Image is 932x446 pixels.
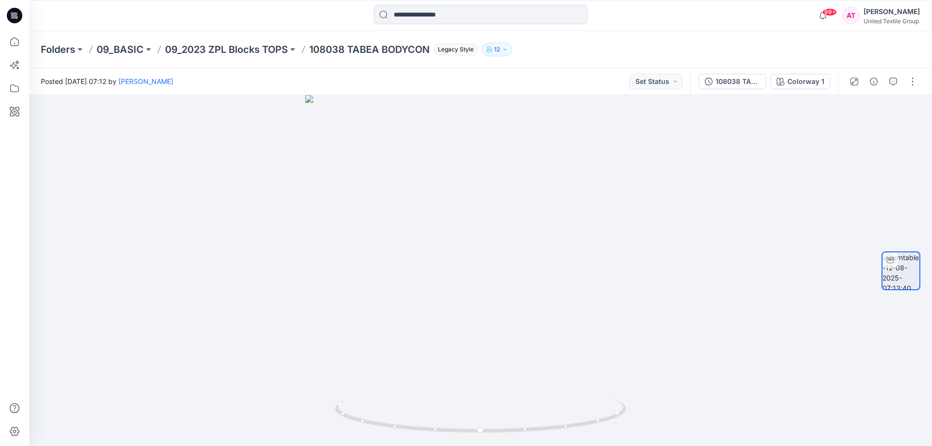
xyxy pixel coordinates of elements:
button: Legacy Style [430,43,478,56]
span: 99+ [822,8,837,16]
div: United Textile Group [864,17,920,25]
p: 108038 TABEA BODYCON [309,43,430,56]
a: [PERSON_NAME] [118,77,173,85]
button: 108038 TABEA set in [DATE] [699,74,766,89]
div: Colorway 1 [787,76,824,87]
img: turntable-12-08-2025-07:13:40 [882,252,919,289]
button: Colorway 1 [770,74,831,89]
a: Folders [41,43,75,56]
span: Posted [DATE] 07:12 by [41,76,173,86]
div: 108038 TABEA set in [DATE] [716,76,760,87]
a: 09_BASIC [97,43,144,56]
button: 12 [482,43,512,56]
div: AT [842,7,860,24]
p: 12 [494,44,500,55]
span: Legacy Style [433,44,478,55]
a: 09_2023 ZPL Blocks TOPS [165,43,288,56]
button: Details [866,74,882,89]
div: [PERSON_NAME] [864,6,920,17]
